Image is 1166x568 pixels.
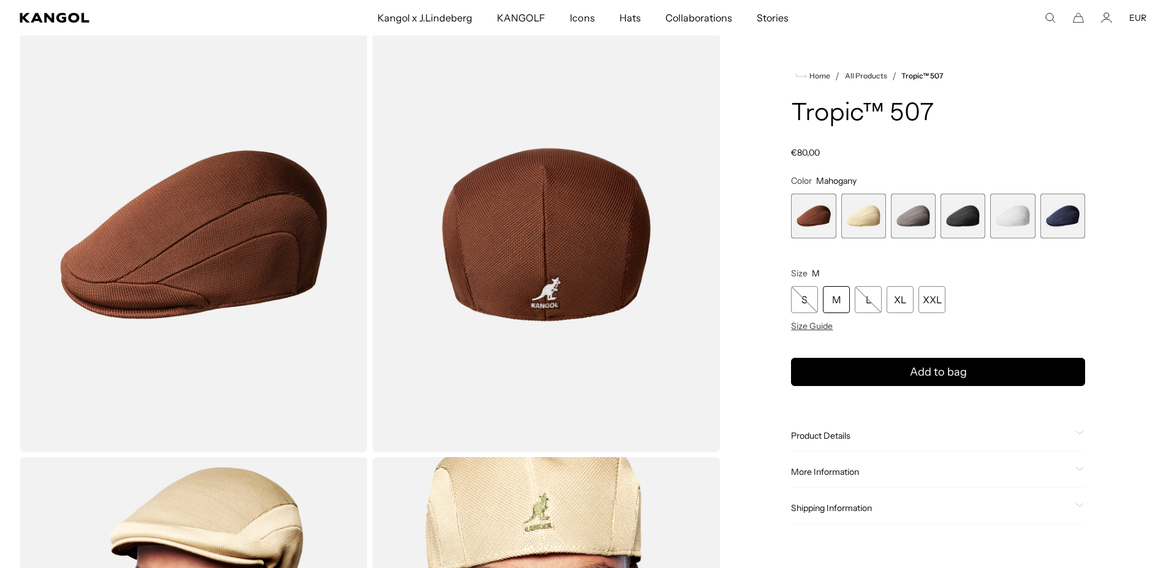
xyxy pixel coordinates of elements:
[20,17,368,452] img: color-mahogany
[990,194,1035,238] label: White
[807,72,830,80] span: Home
[791,466,1070,477] span: More Information
[990,194,1035,238] div: 5 of 6
[841,194,886,238] div: 2 of 6
[1101,12,1112,23] a: Account
[910,364,967,381] span: Add to bag
[1040,194,1085,238] label: Navy
[791,358,1085,386] button: Add to bag
[855,286,882,313] div: L
[796,70,830,81] a: Home
[791,430,1070,441] span: Product Details
[791,320,833,331] span: Size Guide
[1073,12,1084,23] button: Cart
[791,194,836,238] label: Mahogany
[791,100,1085,127] h1: Tropic™ 507
[20,13,250,23] a: Kangol
[812,268,820,279] span: M
[791,286,818,313] div: S
[918,286,945,313] div: XXL
[791,69,1085,83] nav: breadcrumbs
[830,69,839,83] li: /
[1045,12,1056,23] summary: Search here
[891,194,936,238] label: Charcoal
[791,502,1070,513] span: Shipping Information
[816,175,857,186] span: Mahogany
[373,17,721,452] img: color-mahogany
[941,194,985,238] div: 4 of 6
[791,268,808,279] span: Size
[845,72,887,80] a: All Products
[901,72,944,80] a: Tropic™ 507
[941,194,985,238] label: Black
[791,147,820,158] span: €80,00
[823,286,850,313] div: M
[791,194,836,238] div: 1 of 6
[887,69,896,83] li: /
[891,194,936,238] div: 3 of 6
[1040,194,1085,238] div: 6 of 6
[841,194,886,238] label: Beige
[791,175,812,186] span: Color
[1129,12,1146,23] button: EUR
[887,286,914,313] div: XL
